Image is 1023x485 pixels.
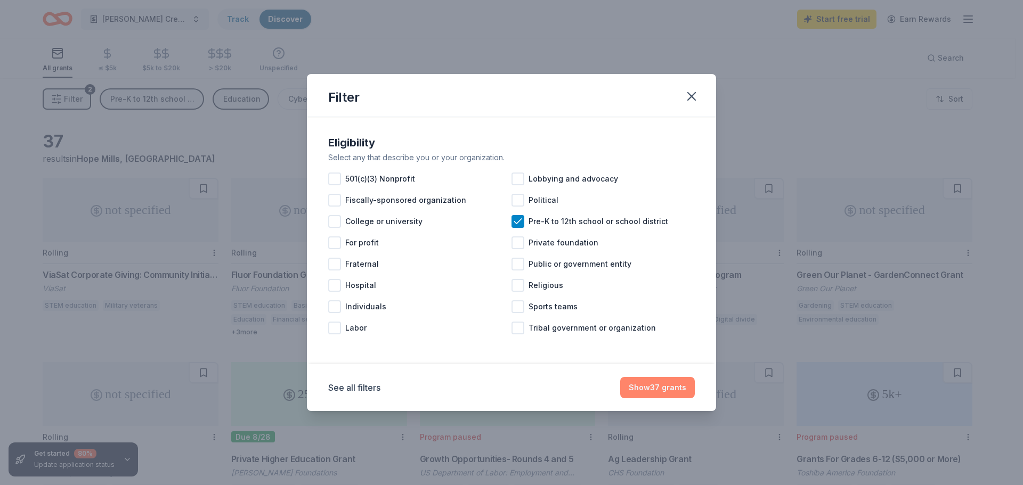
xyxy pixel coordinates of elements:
[328,381,380,394] button: See all filters
[345,258,379,270] span: Fraternal
[328,151,695,164] div: Select any that describe you or your organization.
[529,322,656,334] span: Tribal government or organization
[529,172,618,185] span: Lobbying and advocacy
[529,194,558,207] span: Political
[529,300,578,313] span: Sports teams
[345,172,415,185] span: 501(c)(3) Nonprofit
[529,258,631,270] span: Public or government entity
[328,134,695,151] div: Eligibility
[529,279,563,292] span: Religious
[328,89,360,106] div: Filter
[345,194,466,207] span: Fiscally-sponsored organization
[345,300,386,313] span: Individuals
[620,377,695,398] button: Show37 grants
[529,215,668,228] span: Pre-K to 12th school or school district
[345,236,379,249] span: For profit
[345,279,376,292] span: Hospital
[345,215,423,228] span: College or university
[529,236,598,249] span: Private foundation
[345,322,367,334] span: Labor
